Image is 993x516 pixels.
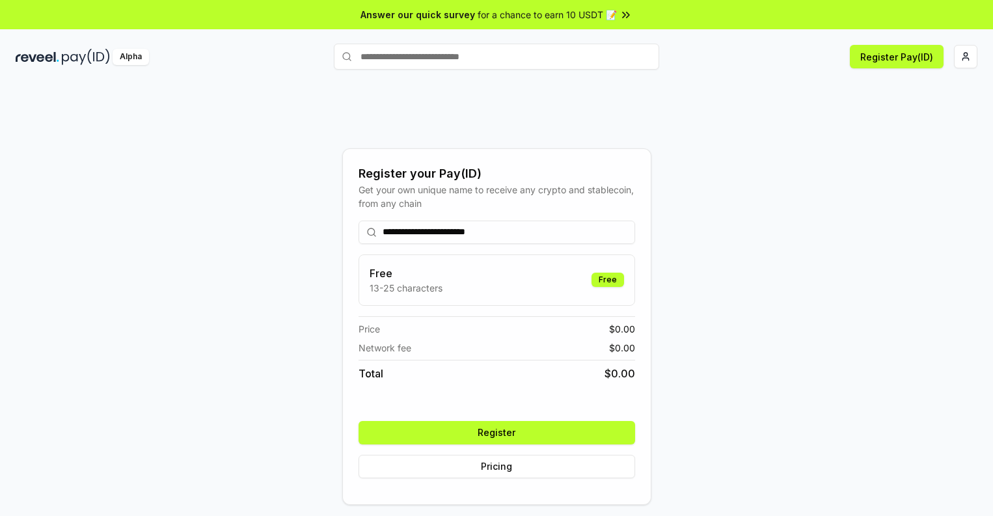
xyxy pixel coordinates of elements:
[478,8,617,21] span: for a chance to earn 10 USDT 📝
[359,183,635,210] div: Get your own unique name to receive any crypto and stablecoin, from any chain
[359,165,635,183] div: Register your Pay(ID)
[360,8,475,21] span: Answer our quick survey
[62,49,110,65] img: pay_id
[359,455,635,478] button: Pricing
[592,273,624,287] div: Free
[850,45,944,68] button: Register Pay(ID)
[370,281,442,295] p: 13-25 characters
[370,265,442,281] h3: Free
[16,49,59,65] img: reveel_dark
[605,366,635,381] span: $ 0.00
[609,322,635,336] span: $ 0.00
[609,341,635,355] span: $ 0.00
[359,421,635,444] button: Register
[113,49,149,65] div: Alpha
[359,322,380,336] span: Price
[359,366,383,381] span: Total
[359,341,411,355] span: Network fee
